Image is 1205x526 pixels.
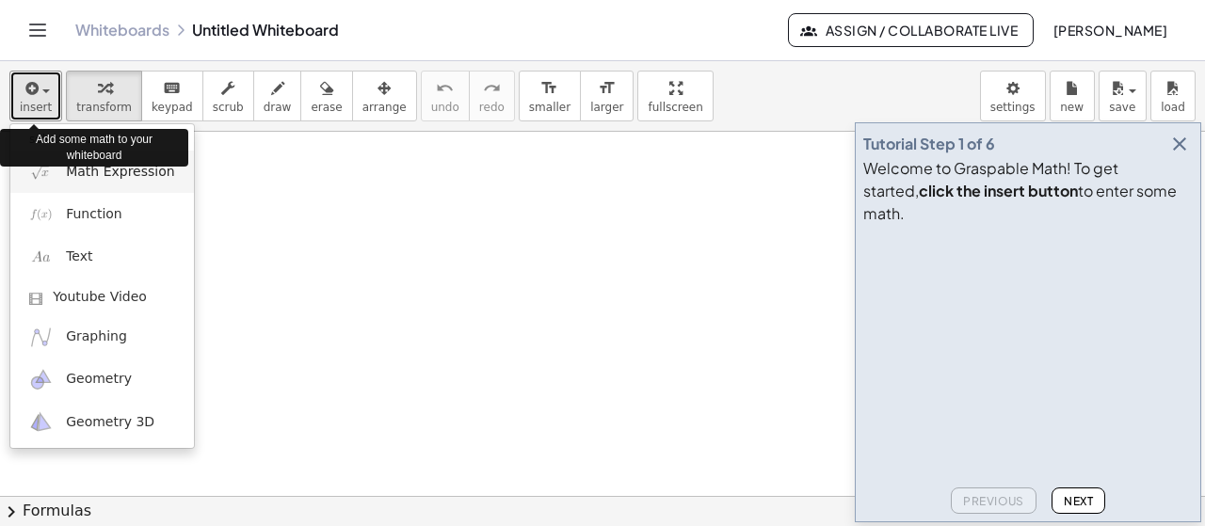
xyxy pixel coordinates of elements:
span: new [1060,101,1084,114]
img: sqrt_x.png [29,160,53,183]
div: Welcome to Graspable Math! To get started, to enter some math. [863,157,1193,225]
button: settings [980,71,1046,121]
button: keyboardkeypad [141,71,203,121]
button: scrub [202,71,254,121]
button: insert [9,71,62,121]
img: ggb-graphing.svg [29,326,53,349]
button: erase [300,71,352,121]
span: erase [311,101,342,114]
span: load [1161,101,1185,114]
i: keyboard [163,77,181,100]
button: transform [66,71,142,121]
img: ggb-geometry.svg [29,368,53,391]
span: insert [20,101,52,114]
span: arrange [362,101,407,114]
i: redo [483,77,501,100]
span: Assign / Collaborate Live [804,22,1018,39]
span: Geometry 3D [66,413,154,432]
i: format_size [598,77,616,100]
button: undoundo [421,71,470,121]
img: ggb-3d.svg [29,410,53,434]
span: redo [479,101,505,114]
a: Youtube Video [10,279,194,316]
span: Math Expression [66,163,174,182]
button: Assign / Collaborate Live [788,13,1034,47]
span: Next [1064,494,1093,508]
span: settings [990,101,1036,114]
button: load [1150,71,1196,121]
span: larger [590,101,623,114]
button: format_sizelarger [580,71,634,121]
button: fullscreen [637,71,713,121]
button: Next [1052,487,1105,514]
span: save [1109,101,1135,114]
button: redoredo [469,71,515,121]
span: scrub [213,101,244,114]
b: click the insert button [919,181,1078,200]
span: Graphing [66,327,127,346]
span: keypad [152,101,193,114]
span: smaller [529,101,570,114]
span: Geometry [66,370,132,389]
span: undo [431,101,459,114]
button: arrange [352,71,417,121]
a: Math Expression [10,151,194,193]
i: undo [436,77,454,100]
button: Toggle navigation [23,15,53,45]
span: Function [66,205,122,224]
span: transform [76,101,132,114]
a: Geometry [10,359,194,401]
a: Text [10,236,194,279]
button: new [1050,71,1095,121]
span: draw [264,101,292,114]
span: [PERSON_NAME] [1052,22,1167,39]
span: fullscreen [648,101,702,114]
button: format_sizesmaller [519,71,581,121]
i: format_size [540,77,558,100]
button: save [1099,71,1147,121]
a: Graphing [10,316,194,359]
img: Aa.png [29,246,53,269]
span: Text [66,247,92,266]
span: Youtube Video [53,288,147,307]
a: Geometry 3D [10,401,194,443]
a: Function [10,193,194,235]
img: f_x.png [29,202,53,226]
div: Tutorial Step 1 of 6 [863,133,995,155]
button: draw [253,71,302,121]
button: [PERSON_NAME] [1037,13,1182,47]
a: Whiteboards [75,21,169,40]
